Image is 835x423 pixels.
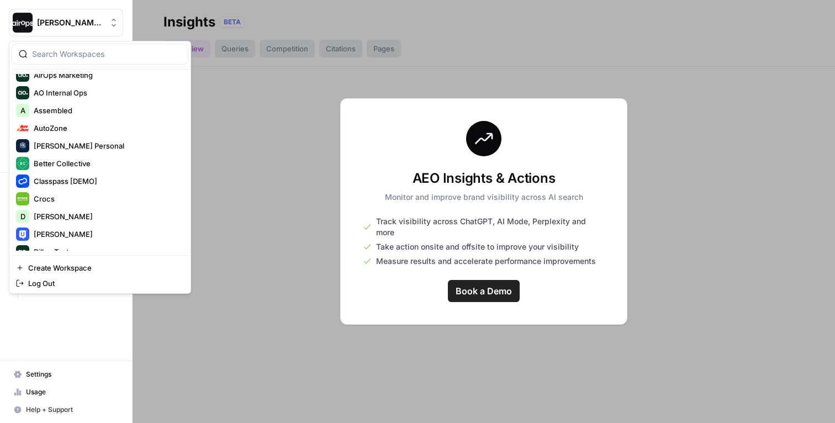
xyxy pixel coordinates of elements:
[16,68,29,82] img: AirOps Marketing Logo
[9,401,123,419] button: Help + Support
[13,13,33,33] img: Dille-Sandbox Logo
[34,246,179,257] span: Dillon Test
[16,86,29,99] img: AO Internal Ops Logo
[9,41,191,294] div: Workspace: Dille-Sandbox
[16,228,29,241] img: Dille Logo
[12,260,188,276] a: Create Workspace
[9,383,123,401] a: Usage
[26,405,118,415] span: Help + Support
[385,170,583,187] h3: AEO Insights & Actions
[34,123,179,134] span: AutoZone
[16,121,29,135] img: AutoZone Logo
[9,9,123,36] button: Workspace: Dille-Sandbox
[376,241,579,252] span: Take action onsite and offsite to improve your visibility
[16,139,29,152] img: Berna's Personal Logo
[16,245,29,258] img: Dillon Test Logo
[20,105,25,116] span: A
[20,211,25,222] span: D
[9,366,123,383] a: Settings
[34,193,179,204] span: Crocs
[28,278,179,289] span: Log Out
[32,49,181,60] input: Search Workspaces
[376,216,605,238] span: Track visibility across ChatGPT, AI Mode, Perplexity and more
[16,157,29,170] img: Better Collective Logo
[26,369,118,379] span: Settings
[34,105,179,116] span: Assembled
[34,87,179,98] span: AO Internal Ops
[16,175,29,188] img: Classpass [DEMO] Logo
[385,192,583,203] p: Monitor and improve brand visibility across AI search
[28,262,179,273] span: Create Workspace
[34,229,179,240] span: [PERSON_NAME]
[376,256,596,267] span: Measure results and accelerate performance improvements
[34,158,179,169] span: Better Collective
[37,17,104,28] span: [PERSON_NAME]-Sandbox
[34,140,179,151] span: [PERSON_NAME] Personal
[448,280,520,302] a: Book a Demo
[456,284,512,298] span: Book a Demo
[12,276,188,291] a: Log Out
[34,70,179,81] span: AirOps Marketing
[34,176,179,187] span: Classpass [DEMO]
[26,387,118,397] span: Usage
[16,192,29,205] img: Crocs Logo
[34,211,179,222] span: [PERSON_NAME]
